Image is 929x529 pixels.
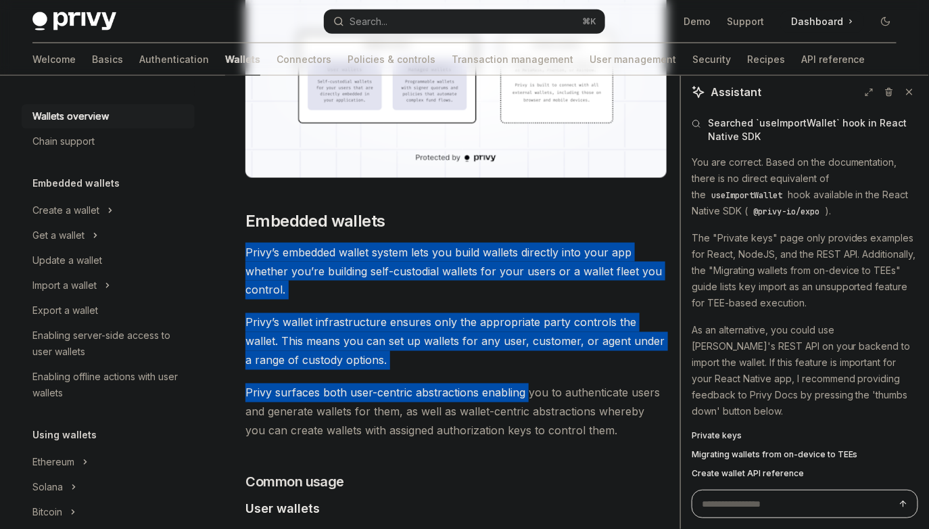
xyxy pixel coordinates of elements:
span: Privy’s embedded wallet system lets you build wallets directly into your app whether you’re build... [245,243,667,300]
div: Enabling offline actions with user wallets [32,369,187,401]
span: Assistant [711,84,761,100]
span: Searched `useImportWallet` hook in React Native SDK [708,116,918,143]
span: Migrating wallets from on-device to TEEs [692,449,858,460]
a: Welcome [32,43,76,76]
button: Open search [324,9,604,34]
a: Security [692,43,731,76]
a: Support [727,15,764,28]
button: Toggle Solana section [22,475,195,499]
a: Wallets [225,43,260,76]
span: Embedded wallets [245,210,385,232]
div: Create a wallet [32,202,99,218]
span: Privy surfaces both user-centric abstractions enabling you to authenticate users and generate wal... [245,384,667,440]
h5: Using wallets [32,427,97,443]
div: Export a wallet [32,302,98,319]
span: @privy-io/expo [753,206,819,217]
div: Get a wallet [32,227,85,244]
a: Enabling offline actions with user wallets [22,365,195,405]
div: Solana [32,479,63,495]
a: Chain support [22,129,195,154]
span: Privy’s wallet infrastructure ensures only the appropriate party controls the wallet. This means ... [245,313,667,370]
button: Toggle Create a wallet section [22,198,195,223]
span: Private keys [692,430,742,441]
a: Recipes [747,43,785,76]
div: Bitcoin [32,504,62,520]
img: dark logo [32,12,116,31]
a: Private keys [692,430,918,441]
a: Basics [92,43,123,76]
div: Import a wallet [32,277,97,294]
textarea: Ask a question... [692,490,918,518]
a: Demo [684,15,711,28]
span: useImportWallet [711,190,782,201]
div: Search... [350,14,387,30]
a: Export a wallet [22,298,195,323]
p: As an alternative, you could use [PERSON_NAME]'s REST API on your backend to import the wallet. I... [692,322,918,419]
div: Update a wallet [32,252,102,269]
a: Migrating wallets from on-device to TEEs [692,449,918,460]
div: Enabling server-side access to user wallets [32,327,187,360]
span: Common usage [245,473,344,492]
a: Create wallet API reference [692,468,918,479]
p: You are correct. Based on the documentation, there is no direct equivalent of the hook available ... [692,154,918,219]
span: Dashboard [791,15,843,28]
button: Send message [895,496,911,512]
a: Connectors [277,43,331,76]
span: Create wallet API reference [692,468,804,479]
a: Policies & controls [348,43,435,76]
a: Dashboard [780,11,864,32]
a: API reference [801,43,865,76]
a: Enabling server-side access to user wallets [22,323,195,364]
div: Ethereum [32,454,74,470]
p: The "Private keys" page only provides examples for React, NodeJS, and the REST API. Additionally,... [692,230,918,311]
a: Update a wallet [22,248,195,273]
div: Chain support [32,133,95,149]
button: Toggle Ethereum section [22,450,195,474]
a: Wallets overview [22,104,195,129]
button: Toggle Get a wallet section [22,223,195,248]
button: Searched `useImportWallet` hook in React Native SDK [692,116,918,143]
h5: Embedded wallets [32,175,120,191]
button: Toggle dark mode [875,11,897,32]
button: Toggle Import a wallet section [22,273,195,298]
button: Toggle Bitcoin section [22,500,195,524]
a: User management [590,43,676,76]
span: ⌘ K [583,16,597,27]
a: Transaction management [452,43,573,76]
a: Authentication [139,43,209,76]
div: Wallets overview [32,108,109,124]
